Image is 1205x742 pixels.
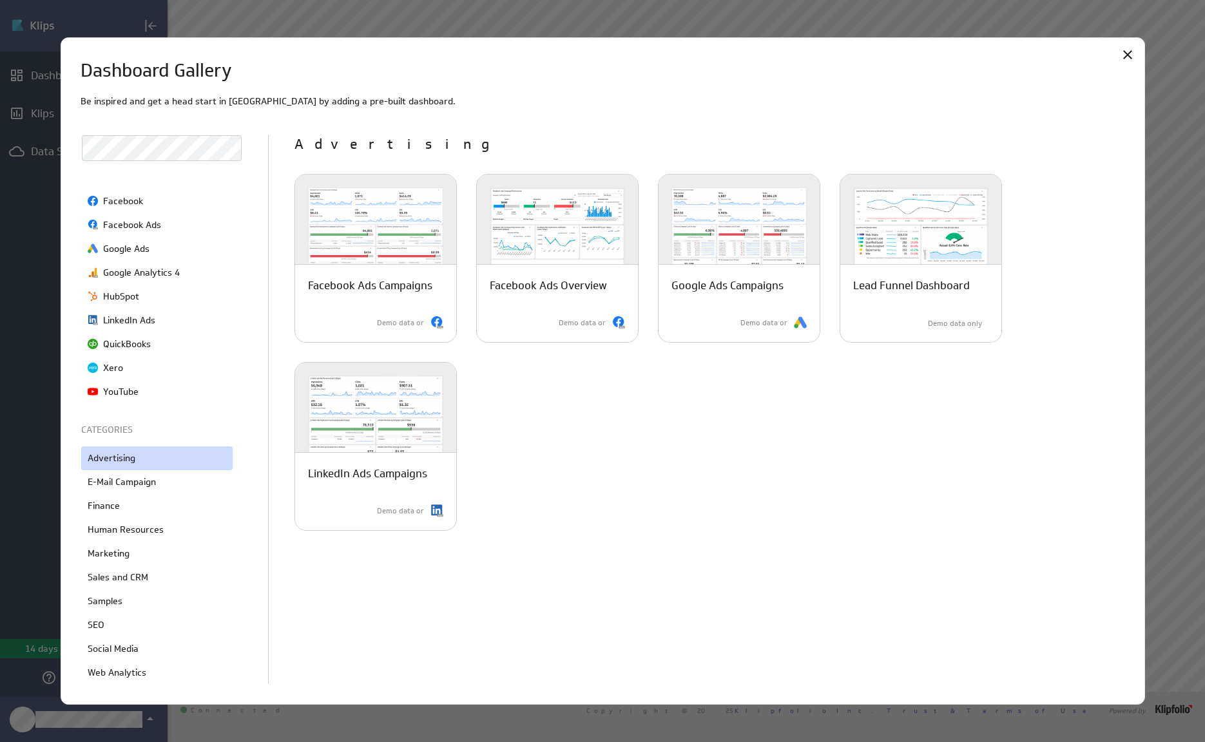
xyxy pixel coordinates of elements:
p: LinkedIn Ads Campaigns [308,466,427,482]
p: Xero [103,361,123,375]
img: image5502353411254158712.png [88,339,98,349]
p: Social Media [88,642,139,656]
img: LinkedIn Ads [430,504,443,517]
p: Web Analytics [88,666,146,680]
p: Facebook Ads [103,218,161,232]
p: Sales and CRM [88,571,148,584]
p: Be inspired and get a head start in [GEOGRAPHIC_DATA] by adding a pre-built dashboard. [81,95,1125,108]
p: YouTube [103,385,139,399]
p: Facebook Ads Overview [490,278,607,294]
img: image4788249492605619304.png [88,291,98,301]
img: lead_funnel-light-600x400.png [840,175,1001,290]
p: CATEGORIES [81,423,236,437]
p: Finance [88,499,120,513]
p: Google Ads [103,242,149,256]
p: Demo data or [377,318,424,328]
p: Marketing [88,547,130,560]
p: Demo data only [928,318,982,329]
img: image8417636050194330799.png [88,243,98,254]
p: SEO [88,618,104,632]
img: Facebook Ads [612,316,625,329]
img: google_ads_performance-light-600x400.png [659,175,820,290]
p: Demo data or [740,318,787,328]
p: Human Resources [88,523,164,537]
p: Facebook Ads Campaigns [308,278,432,294]
p: Advertising [294,135,1124,155]
p: E-Mail Campaign [88,475,156,489]
p: Facebook [103,195,143,208]
img: image6502031566950861830.png [88,267,98,278]
img: image729517258887019810.png [88,196,98,206]
p: HubSpot [103,290,139,303]
p: Google Analytics 4 [103,266,180,280]
img: image7114667537295097211.png [88,386,98,397]
img: image1858912082062294012.png [88,315,98,325]
p: Demo data or [377,506,424,517]
p: Lead Funnel Dashboard [853,278,970,294]
p: QuickBooks [103,338,151,351]
img: linkedin_ads_campaigns-light-600x400.png [295,363,456,479]
img: Facebook Ads [430,316,443,329]
div: Close [1117,44,1139,66]
p: Google Ads Campaigns [671,278,784,294]
img: facebook_ads_campaigns-light-600x400.png [295,175,456,290]
img: image3155776258136118639.png [88,363,98,373]
h1: Dashboard Gallery [81,57,232,84]
p: Advertising [88,452,135,465]
p: Demo data or [559,318,606,328]
img: image2754833655435752804.png [88,220,98,230]
p: Samples [88,595,122,608]
img: Google Ads [794,316,807,329]
img: facebook_ads_dashboard-light-600x400.png [477,175,638,290]
p: LinkedIn Ads [103,314,155,327]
